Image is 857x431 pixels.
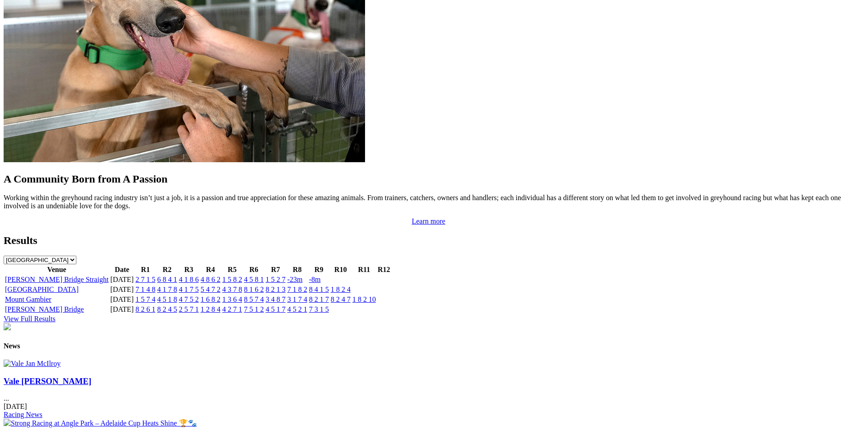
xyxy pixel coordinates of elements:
h2: Results [4,234,853,247]
a: Vale [PERSON_NAME] [4,376,91,386]
a: 4 8 6 2 [201,276,220,283]
th: Venue [5,265,109,274]
a: 8 2 6 1 [136,305,155,313]
th: Date [110,265,134,274]
th: R6 [244,265,264,274]
a: View Full Results [4,315,56,323]
a: 8 2 4 5 [157,305,177,313]
a: 4 5 8 1 [244,276,264,283]
a: 3 4 8 7 [266,295,286,303]
a: 5 4 7 2 [201,286,220,293]
span: [DATE] [4,403,27,410]
a: 2 5 7 1 [179,305,199,313]
a: -8m [309,276,321,283]
a: 4 5 1 7 [266,305,286,313]
a: 8 4 1 5 [309,286,329,293]
a: 6 8 4 1 [157,276,177,283]
a: 1 6 8 2 [201,295,220,303]
a: Racing News [4,411,42,418]
a: 8 2 1 3 [266,286,286,293]
a: 1 8 2 4 [331,286,351,293]
a: 4 5 2 1 [287,305,307,313]
th: R10 [330,265,351,274]
a: 3 1 7 4 [287,295,307,303]
a: 8 2 4 7 [331,295,351,303]
a: 7 5 1 2 [244,305,264,313]
img: chasers_homepage.jpg [4,323,11,330]
th: R3 [178,265,199,274]
td: [DATE] [110,295,134,304]
th: R5 [222,265,243,274]
td: [DATE] [110,275,134,284]
a: 4 2 7 1 [222,305,242,313]
th: R8 [287,265,308,274]
td: [DATE] [110,285,134,294]
a: 1 5 2 7 [266,276,286,283]
a: 8 2 1 7 [309,295,329,303]
th: R4 [200,265,221,274]
td: [DATE] [110,305,134,314]
a: 1 5 8 2 [222,276,242,283]
a: 4 3 7 8 [222,286,242,293]
h4: News [4,342,853,350]
th: R7 [265,265,286,274]
a: 1 3 6 4 [222,295,242,303]
div: ... [4,376,853,419]
a: [PERSON_NAME] Bridge Straight [5,276,108,283]
a: [GEOGRAPHIC_DATA] [5,286,79,293]
a: Learn more [412,217,445,225]
img: Vale Jan McIlroy [4,360,61,368]
a: 4 5 1 8 [157,295,177,303]
a: 7 1 8 2 [287,286,307,293]
a: 8 1 6 2 [244,286,264,293]
a: 1 2 8 4 [201,305,220,313]
a: 7 3 1 5 [309,305,329,313]
h2: A Community Born from A Passion [4,173,853,185]
a: -23m [287,276,303,283]
th: R2 [157,265,178,274]
a: 1 8 2 10 [352,295,376,303]
th: R1 [135,265,156,274]
a: 2 7 1 5 [136,276,155,283]
th: R12 [377,265,391,274]
a: 4 1 7 8 [157,286,177,293]
a: 8 5 7 4 [244,295,264,303]
a: 4 1 8 6 [179,276,199,283]
th: R9 [309,265,329,274]
a: 7 1 4 8 [136,286,155,293]
p: Working within the greyhound racing industry isn’t just a job, it is a passion and true appreciat... [4,194,853,210]
th: R11 [352,265,376,274]
a: 4 7 5 2 [179,295,199,303]
a: Mount Gambier [5,295,52,303]
a: [PERSON_NAME] Bridge [5,305,84,313]
a: 4 1 7 5 [179,286,199,293]
img: Strong Racing at Angle Park – Adelaide Cup Heats Shine 🏆🐾 [4,419,197,427]
a: 1 5 7 4 [136,295,155,303]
